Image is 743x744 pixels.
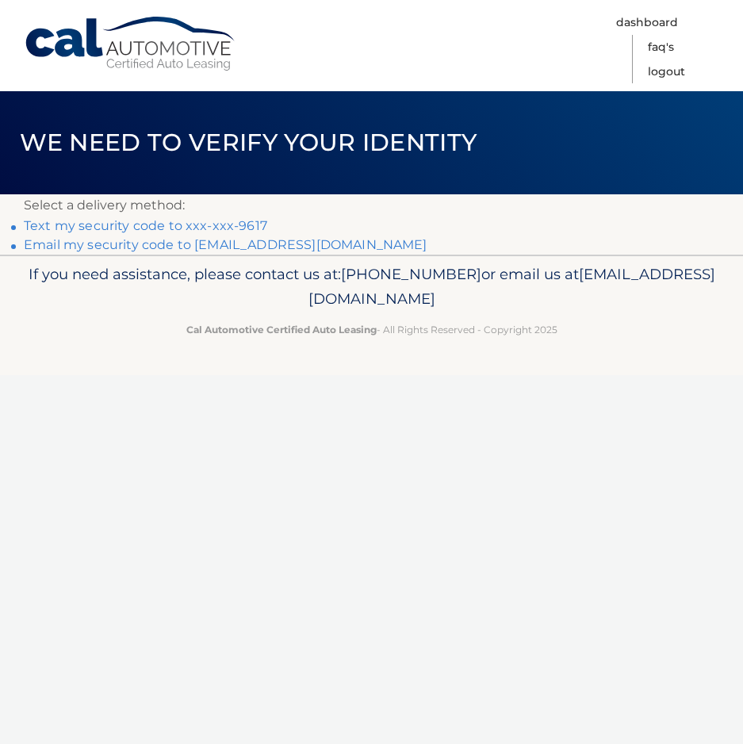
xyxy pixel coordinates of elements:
a: FAQ's [648,35,674,59]
a: Logout [648,59,685,84]
span: [PHONE_NUMBER] [341,265,481,283]
a: Cal Automotive [24,16,238,72]
a: Text my security code to xxx-xxx-9617 [24,218,267,233]
p: If you need assistance, please contact us at: or email us at [24,262,719,313]
strong: Cal Automotive Certified Auto Leasing [186,324,377,336]
a: Email my security code to [EMAIL_ADDRESS][DOMAIN_NAME] [24,237,427,252]
p: Select a delivery method: [24,194,719,217]
span: We need to verify your identity [20,128,477,157]
p: - All Rights Reserved - Copyright 2025 [24,321,719,338]
a: Dashboard [616,10,678,35]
